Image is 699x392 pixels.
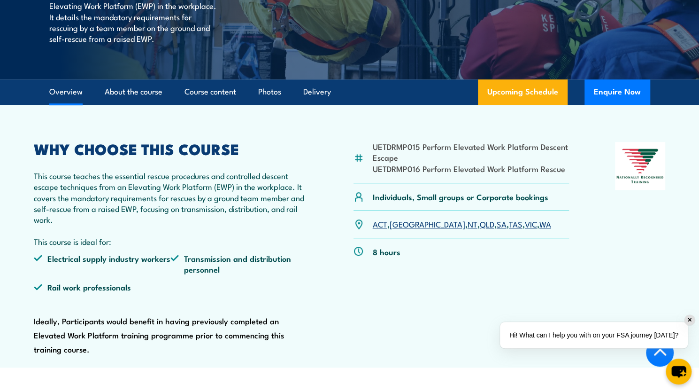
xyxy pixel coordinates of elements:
[170,253,307,275] li: Transmission and distribution personnel
[373,191,548,202] p: Individuals, Small groups or Corporate bookings
[373,246,400,257] p: 8 hours
[525,218,537,229] a: VIC
[509,218,522,229] a: TAS
[480,218,494,229] a: QLD
[666,359,691,384] button: chat-button
[34,142,308,356] div: Ideally, Participants would benefit in having previously completed an Elevated Work Platform trai...
[258,79,281,104] a: Photos
[34,282,171,292] li: Rail work professionals
[390,218,465,229] a: [GEOGRAPHIC_DATA]
[34,170,308,247] p: This course teaches the essential rescue procedures and controlled descent escape techniques from...
[500,322,688,348] div: Hi! What can I help you with on your FSA journey [DATE]?
[539,218,551,229] a: WA
[373,163,569,174] li: UETDRMP016 Perform Elevated Work Platform Rescue
[373,141,569,163] li: UETDRMP015 Perform Elevated Work Platform Descent Escape
[584,79,650,105] button: Enquire Now
[478,79,568,105] a: Upcoming Schedule
[34,142,308,155] h2: WHY CHOOSE THIS COURSE
[49,79,83,104] a: Overview
[373,219,551,229] p: , , , , , , ,
[184,79,236,104] a: Course content
[373,218,387,229] a: ACT
[684,315,695,325] div: ✕
[34,253,171,275] li: Electrical supply industry workers
[468,218,477,229] a: NT
[497,218,507,229] a: SA
[615,142,666,190] img: Nationally Recognised Training logo.
[303,79,331,104] a: Delivery
[105,79,162,104] a: About the course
